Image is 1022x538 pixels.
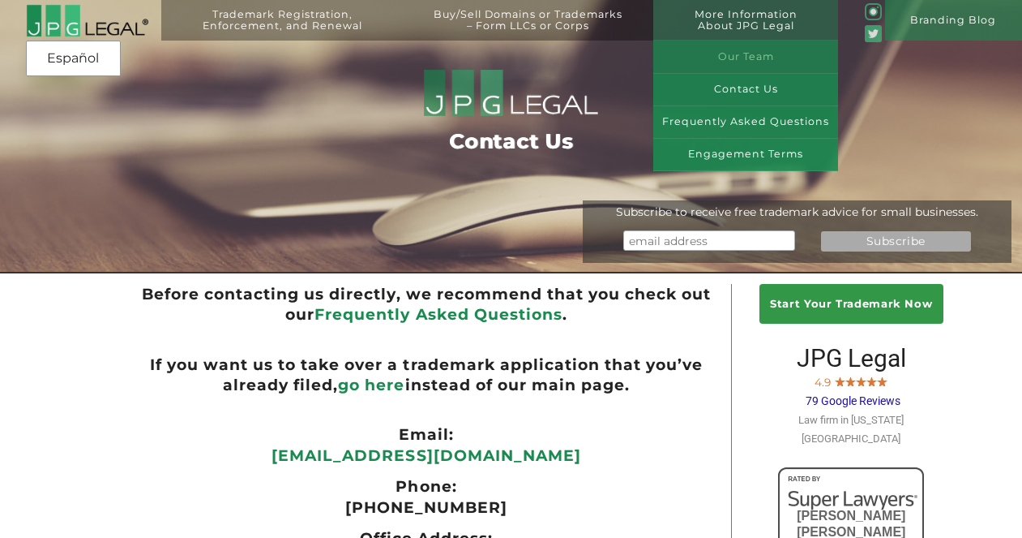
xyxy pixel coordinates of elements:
[797,344,906,372] span: JPG Legal
[797,356,906,445] a: JPG Legal 4.9 79 Google Reviews Law firm in [US_STATE][GEOGRAPHIC_DATA]
[138,424,714,445] ul: Email:
[653,74,838,106] a: Contact Us
[583,205,1012,218] div: Subscribe to receive free trademark advice for small businesses.
[653,139,838,171] a: Engagement Terms
[653,41,838,73] a: Our Team
[798,414,904,445] span: Law firm in [US_STATE][GEOGRAPHIC_DATA]
[623,230,795,251] input: email address
[877,375,887,386] img: Screen-Shot-2017-10-03-at-11.31.22-PM.jpg
[835,375,845,386] img: Screen-Shot-2017-10-03-at-11.31.22-PM.jpg
[138,284,714,325] ul: Before contacting us directly, we recommend that you check out our .
[865,3,882,20] img: glyph-logo_May2016-green3-90.png
[866,375,877,386] img: Screen-Shot-2017-10-03-at-11.31.22-PM.jpg
[314,305,562,324] a: Frequently Asked Questions
[845,375,856,386] img: Screen-Shot-2017-10-03-at-11.31.22-PM.jpg
[26,4,148,37] img: 2016-logo-black-letters-3-r.png
[338,376,404,394] a: go here
[138,355,714,396] ul: If you want us to take over a trademark application that you’ve already filed, instead of our mai...
[821,231,971,252] input: Subscribe
[138,497,714,519] p: [PHONE_NUMBER]
[806,394,900,407] span: 79 Google Reviews
[172,9,393,49] a: Trademark Registration,Enforcement, and Renewal
[856,375,866,386] img: Screen-Shot-2017-10-03-at-11.31.22-PM.jpg
[865,25,882,42] img: Twitter_Social_Icon_Rounded_Square_Color-mid-green3-90.png
[31,44,116,73] a: Español
[815,376,831,389] span: 4.9
[403,9,653,49] a: Buy/Sell Domains or Trademarks– Form LLCs or Corps
[664,9,828,49] a: More InformationAbout JPG Legal
[138,476,714,497] ul: Phone:
[272,446,580,465] a: [EMAIL_ADDRESS][DOMAIN_NAME]
[653,106,838,139] a: Frequently Asked Questions
[759,284,943,325] a: Start Your Trademark Now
